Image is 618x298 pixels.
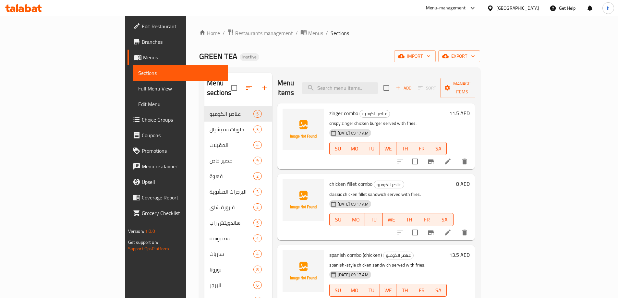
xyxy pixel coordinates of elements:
span: MO [349,144,360,153]
button: TU [363,284,380,297]
span: Sections [138,69,223,77]
div: Inactive [240,53,259,61]
button: FR [418,213,436,226]
span: spanish combo (chicken) [329,250,382,260]
span: Get support on: [128,238,158,246]
a: Edit menu item [444,158,452,165]
div: items [253,141,261,149]
span: Edit Restaurant [142,22,223,30]
div: سارباث4 [204,246,272,262]
button: SA [430,284,447,297]
div: سارباث [210,250,253,258]
a: Promotions [127,143,228,159]
h2: Menu items [277,78,294,98]
span: Menus [143,54,223,61]
div: items [253,172,261,180]
span: Coupons [142,131,223,139]
span: zinger combo [329,108,358,118]
h6: 13.5 AED [449,250,470,259]
a: Grocery Checklist [127,205,228,221]
span: Choice Groups [142,116,223,124]
button: delete [457,225,472,240]
button: SA [436,213,454,226]
span: Menus [308,29,323,37]
button: MO [346,142,363,155]
div: items [253,125,261,133]
button: SA [430,142,447,155]
span: بوروتا [210,266,253,273]
img: spanish combo (chicken) [283,250,324,292]
span: Grocery Checklist [142,209,223,217]
span: 6 [254,282,261,288]
div: items [253,157,261,164]
span: ساندويتش راب [210,219,253,227]
span: SU [332,286,344,295]
span: 1.0.0 [145,227,155,235]
span: Add [395,84,412,92]
div: عناصر الكومبو5 [204,106,272,122]
a: Edit Restaurant [127,18,228,34]
span: Coverage Report [142,194,223,201]
span: قارورة شاي [210,203,253,211]
button: TH [396,142,413,155]
div: البرجرات المشوية3 [204,184,272,199]
span: Select to update [408,226,422,239]
div: عناصر الكومبو [374,181,404,188]
span: البرجرات المشوية [210,188,253,196]
span: TU [368,215,380,224]
div: حلويات سبيشيال3 [204,122,272,137]
span: Upsell [142,178,223,186]
span: 4 [254,142,261,148]
button: Manage items [440,78,484,98]
h6: 11.5 AED [449,109,470,118]
p: crispy zinger chicken burger served with fries. [329,119,447,127]
button: export [438,50,480,62]
span: عناصر الكومبو [210,110,253,118]
div: سمبوسة4 [204,231,272,246]
span: FR [416,286,428,295]
div: عصير خاص [210,157,253,164]
span: 9 [254,158,261,164]
div: عناصر الكومبو [359,110,390,118]
div: items [253,203,261,211]
button: MO [346,284,363,297]
button: SU [329,284,346,297]
span: SA [433,144,444,153]
a: Menu disclaimer [127,159,228,174]
button: import [394,50,436,62]
div: items [253,250,261,258]
div: عناصر الكومبو [383,252,414,259]
span: TU [366,144,377,153]
a: Sections [133,65,228,81]
span: 3 [254,189,261,195]
a: Full Menu View [133,81,228,96]
span: 2 [254,204,261,210]
li: / [296,29,298,37]
span: سمبوسة [210,234,253,242]
span: Branches [142,38,223,46]
span: 5 [254,111,261,117]
span: chicken fillet combo [329,179,372,189]
span: Restaurants management [235,29,293,37]
span: حلويات سبيشيال [210,125,253,133]
span: SA [439,215,451,224]
div: عصير خاص9 [204,153,272,168]
span: WE [382,286,394,295]
span: قهوة [210,172,253,180]
span: export [443,52,475,60]
h6: 8 AED [456,179,470,188]
div: البرجر6 [204,277,272,293]
span: FR [416,144,428,153]
img: chicken fillet combo [283,179,324,221]
div: البرجر [210,281,253,289]
div: قهوة2 [204,168,272,184]
span: TH [399,286,411,295]
div: items [253,266,261,273]
button: FR [413,142,430,155]
button: Branch-specific-item [423,154,439,169]
button: WE [383,213,401,226]
button: delete [457,154,472,169]
div: المقبلات4 [204,137,272,153]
